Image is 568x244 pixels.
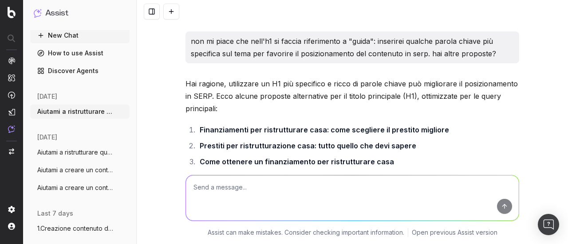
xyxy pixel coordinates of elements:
p: Assist can make mistakes. Consider checking important information. [208,228,404,237]
strong: Come ottenere un finanziamento per ristrutturare casa [200,157,394,166]
img: Switch project [9,148,14,155]
div: Open Intercom Messenger [538,214,559,235]
button: New Chat [30,28,130,43]
span: Aiutami a creare un contenuto Domanda Fr [37,183,115,192]
button: 1.Creazione contenuto da zero Aiutami a [30,221,130,236]
span: Aiutami a ristrutturare questa Guida in [37,107,115,116]
a: Discover Agents [30,64,130,78]
h1: Assist [45,7,68,19]
img: Activation [8,91,15,99]
img: Intelligence [8,74,15,81]
p: non mi piace che nell'h1 si faccia riferimento a "guida": inserirei qualche parola chiave più spe... [191,35,514,60]
img: Assist [34,9,42,17]
img: Assist [8,125,15,133]
button: Aiutami a creare un contenuto Domanda Fr [30,181,130,195]
span: [DATE] [37,92,57,101]
a: Open previous Assist version [412,228,497,237]
a: How to use Assist [30,46,130,60]
span: Aiutami a creare un contenuto Domanda Fr [37,166,115,174]
button: Aiutami a ristrutturare questa Guida in [30,105,130,119]
strong: Prestiti per ristrutturazione casa: tutto quello che devi sapere [200,141,416,150]
span: 1.Creazione contenuto da zero Aiutami a [37,224,115,233]
button: Aiutami a ristrutturare questa Guida in [30,145,130,159]
img: Analytics [8,57,15,64]
img: Setting [8,206,15,213]
img: Studio [8,108,15,116]
img: My account [8,223,15,230]
span: [DATE] [37,133,57,142]
button: Aiutami a creare un contenuto Domanda Fr [30,163,130,177]
span: Aiutami a ristrutturare questa Guida in [37,148,115,157]
span: last 7 days [37,209,73,218]
p: Hai ragione, utilizzare un H1 più specifico e ricco di parole chiave può migliorare il posizionam... [185,77,519,115]
strong: Finanziamenti per ristrutturare casa: come scegliere il prestito migliore [200,125,449,134]
img: Botify logo [8,7,16,18]
button: Assist [34,7,126,19]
